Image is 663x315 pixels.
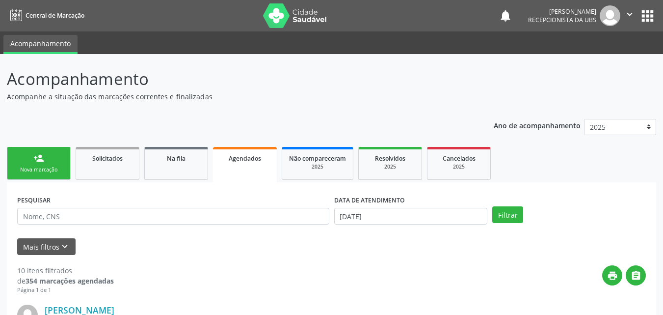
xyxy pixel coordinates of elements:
div: 2025 [434,163,483,171]
a: Central de Marcação [7,7,84,24]
i: print [607,270,618,281]
div: de [17,276,114,286]
div: Página 1 de 1 [17,286,114,294]
span: Resolvidos [375,154,405,163]
button:  [626,265,646,286]
div: Nova marcação [14,166,63,173]
button:  [620,5,639,26]
p: Ano de acompanhamento [494,119,581,131]
input: Nome, CNS [17,208,329,225]
button: notifications [499,9,512,23]
span: Na fila [167,154,186,163]
label: PESQUISAR [17,193,51,208]
button: Filtrar [492,206,523,223]
div: 2025 [366,163,415,171]
p: Acompanhe a situação das marcações correntes e finalizadas [7,91,461,102]
img: img [600,5,620,26]
span: Recepcionista da UBS [528,16,596,24]
div: [PERSON_NAME] [528,7,596,16]
span: Agendados [229,154,261,163]
p: Acompanhamento [7,67,461,91]
div: person_add [33,153,44,164]
input: Selecione um intervalo [334,208,488,225]
i:  [631,270,641,281]
label: DATA DE ATENDIMENTO [334,193,405,208]
span: Cancelados [443,154,476,163]
button: print [602,265,622,286]
span: Não compareceram [289,154,346,163]
span: Central de Marcação [26,11,84,20]
a: Acompanhamento [3,35,78,54]
span: Solicitados [92,154,123,163]
i:  [624,9,635,20]
div: 2025 [289,163,346,171]
strong: 354 marcações agendadas [26,276,114,286]
i: keyboard_arrow_down [59,241,70,252]
button: Mais filtroskeyboard_arrow_down [17,238,76,256]
div: 10 itens filtrados [17,265,114,276]
button: apps [639,7,656,25]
